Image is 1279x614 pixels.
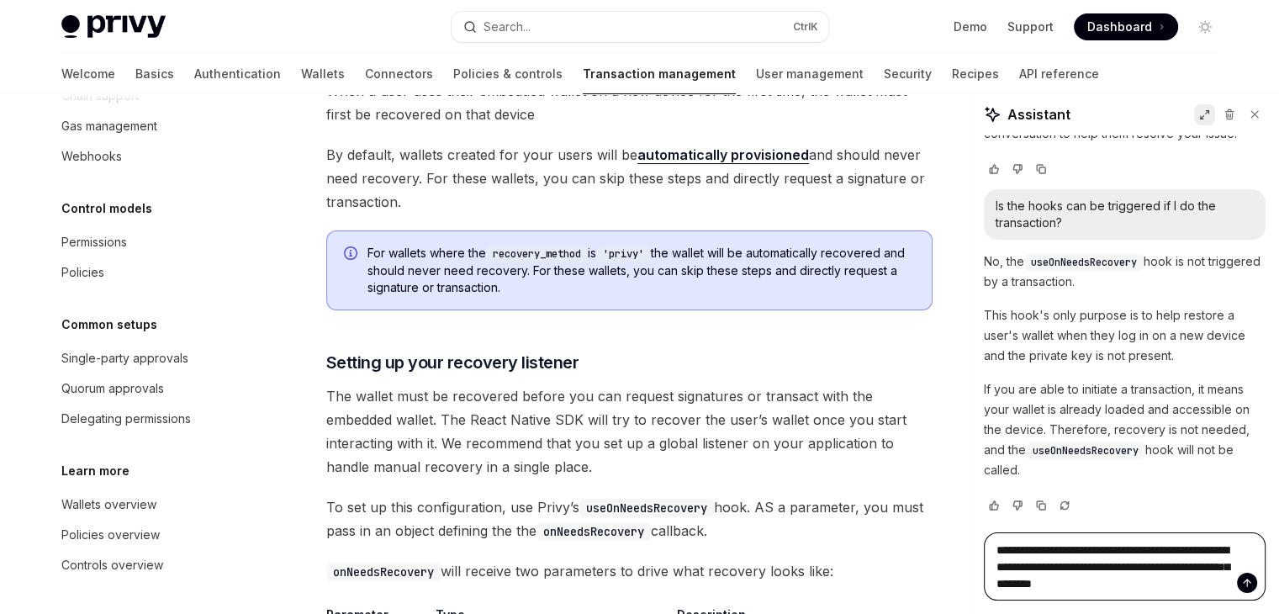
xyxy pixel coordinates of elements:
[48,141,263,172] a: Webhooks
[952,54,999,94] a: Recipes
[984,161,1004,177] button: Vote that response was good
[61,198,152,219] h5: Control models
[326,351,579,374] span: Setting up your recovery listener
[61,15,166,39] img: light logo
[536,522,651,541] code: onNeedsRecovery
[452,12,828,42] button: Search...CtrlK
[984,379,1266,480] p: If you are able to initiate a transaction, it means your wallet is already loaded and accessible ...
[61,54,115,94] a: Welcome
[61,461,129,481] h5: Learn more
[583,54,736,94] a: Transaction management
[48,404,263,434] a: Delegating permissions
[1007,19,1054,35] a: Support
[1019,54,1099,94] a: API reference
[637,146,809,164] a: automatically provisioned
[1031,256,1137,269] span: useOnNeedsRecovery
[367,245,915,296] span: For wallets where the is the wallet will be automatically recovered and should never need recover...
[61,378,164,399] div: Quorum approvals
[1237,573,1257,593] button: Send message
[984,251,1266,292] p: No, the hook is not triggered by a transaction.
[301,54,345,94] a: Wallets
[1007,161,1028,177] button: Vote that response was not good
[135,54,174,94] a: Basics
[48,343,263,373] a: Single-party approvals
[756,54,864,94] a: User management
[884,54,932,94] a: Security
[61,262,104,283] div: Policies
[61,315,157,335] h5: Common setups
[344,246,361,263] svg: Info
[1074,13,1178,40] a: Dashboard
[61,409,191,429] div: Delegating permissions
[579,499,714,517] code: useOnNeedsRecovery
[1031,161,1051,177] button: Copy chat response
[484,17,531,37] div: Search...
[61,232,127,252] div: Permissions
[48,520,263,550] a: Policies overview
[48,111,263,141] a: Gas management
[793,20,818,34] span: Ctrl K
[48,257,263,288] a: Policies
[1033,444,1139,458] span: useOnNeedsRecovery
[326,495,933,543] span: To set up this configuration, use Privy’s hook. AS a parameter, you must pass in an object defini...
[48,550,263,580] a: Controls overview
[996,198,1254,231] div: Is the hooks can be triggered if I do the transaction?
[1087,19,1152,35] span: Dashboard
[984,497,1004,514] button: Vote that response was good
[1031,497,1051,514] button: Copy chat response
[1007,497,1028,514] button: Vote that response was not good
[48,227,263,257] a: Permissions
[1007,104,1070,124] span: Assistant
[326,143,933,214] span: By default, wallets created for your users will be and should never need recovery. For these wall...
[1192,13,1218,40] button: Toggle dark mode
[194,54,281,94] a: Authentication
[954,19,987,35] a: Demo
[61,146,122,167] div: Webhooks
[61,348,188,368] div: Single-party approvals
[61,555,163,575] div: Controls overview
[453,54,563,94] a: Policies & controls
[984,305,1266,366] p: This hook's only purpose is to help restore a user's wallet when they log in on a new device and ...
[326,384,933,479] span: The wallet must be recovered before you can request signatures or transact with the embedded wall...
[48,490,263,520] a: Wallets overview
[61,525,160,545] div: Policies overview
[61,495,156,515] div: Wallets overview
[486,246,588,262] code: recovery_method
[1054,497,1075,514] button: Reload last chat
[365,54,433,94] a: Connectors
[61,116,157,136] div: Gas management
[984,532,1266,601] textarea: Ask a question...
[596,246,651,262] code: 'privy'
[326,79,933,126] span: When a user uses their embedded wallet on a new device for the first time, the wallet must first ...
[48,373,263,404] a: Quorum approvals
